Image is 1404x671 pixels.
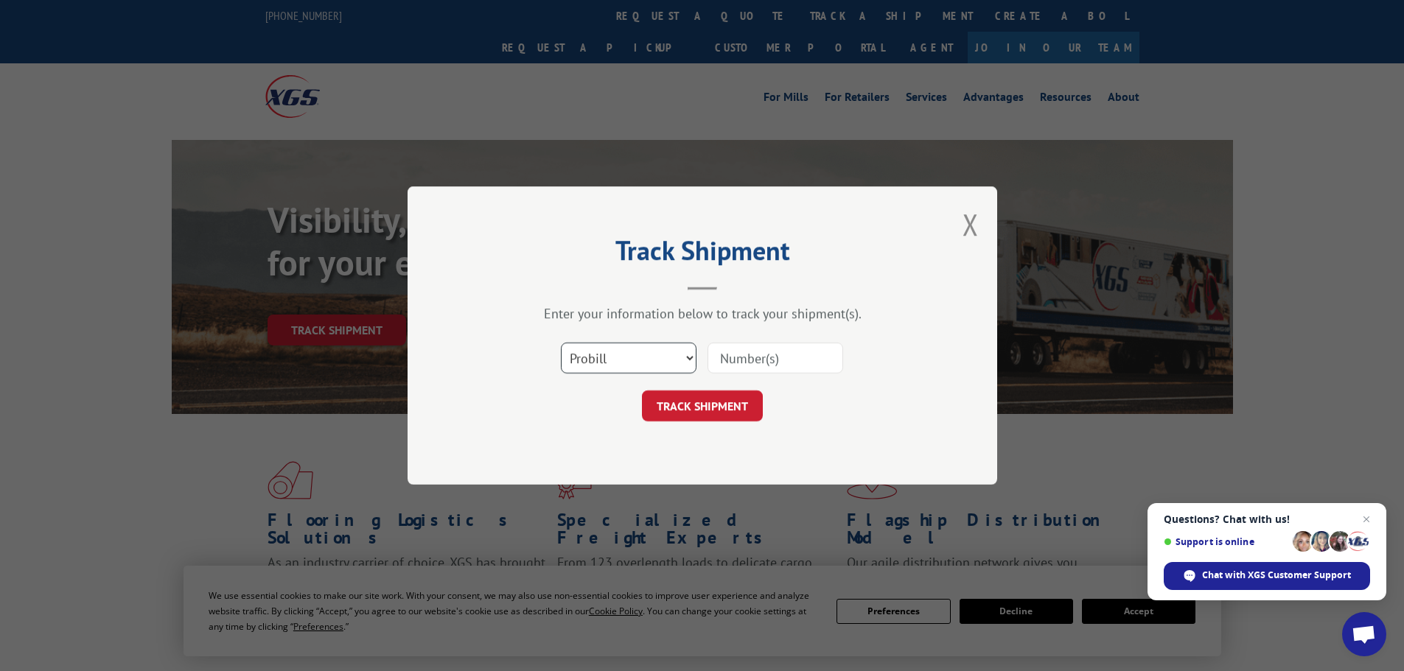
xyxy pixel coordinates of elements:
[708,342,843,373] input: Number(s)
[1164,513,1370,525] span: Questions? Chat with us!
[963,205,979,244] button: Close modal
[642,390,763,421] button: TRACK SHIPMENT
[1342,612,1386,656] div: Open chat
[1164,536,1288,547] span: Support is online
[1358,510,1375,528] span: Close chat
[481,240,923,268] h2: Track Shipment
[481,305,923,322] div: Enter your information below to track your shipment(s).
[1202,569,1351,582] span: Chat with XGS Customer Support
[1164,562,1370,590] div: Chat with XGS Customer Support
